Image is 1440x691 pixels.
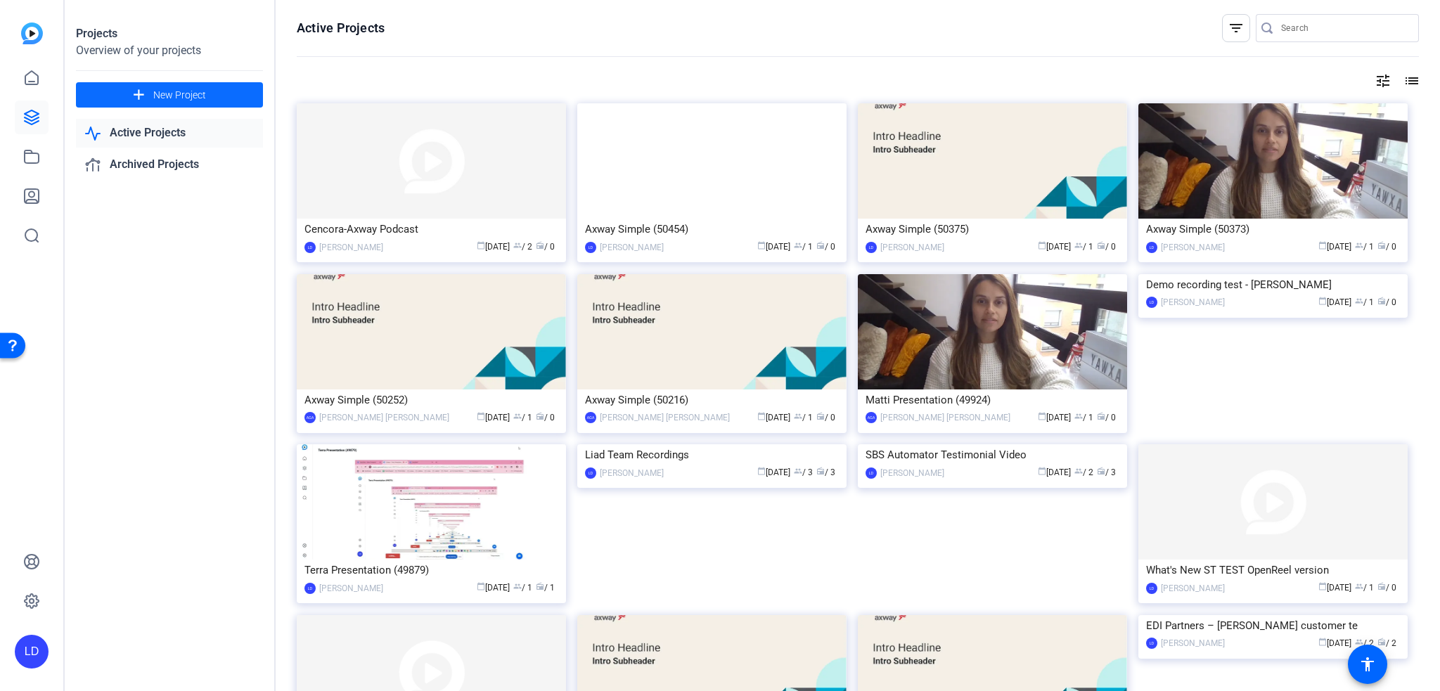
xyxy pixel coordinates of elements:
a: Archived Projects [76,150,263,179]
span: [DATE] [757,467,790,477]
div: [PERSON_NAME] [PERSON_NAME] [880,411,1010,425]
div: AGA [304,412,316,423]
span: group [794,412,802,420]
div: Axway Simple (50252) [304,389,558,411]
div: LD [585,242,596,253]
div: LD [304,583,316,594]
div: Overview of your projects [76,42,263,59]
div: LD [1146,583,1157,594]
span: / 1 [536,583,555,593]
span: calendar_today [757,467,766,475]
span: / 0 [1097,242,1116,252]
span: [DATE] [1318,638,1351,648]
span: / 2 [1377,638,1396,648]
input: Search [1281,20,1408,37]
div: Projects [76,25,263,42]
span: calendar_today [757,241,766,250]
span: group [1355,638,1363,646]
span: / 0 [536,242,555,252]
span: [DATE] [1318,297,1351,307]
span: / 0 [1097,413,1116,422]
span: radio [536,412,544,420]
span: radio [1097,412,1105,420]
div: [PERSON_NAME] [880,466,944,480]
span: calendar_today [477,582,485,590]
span: calendar_today [1318,297,1327,305]
div: [PERSON_NAME] [1161,581,1225,595]
span: radio [1377,638,1386,646]
span: / 2 [1074,467,1093,477]
div: Axway Simple (50216) [585,389,839,411]
span: [DATE] [477,583,510,593]
span: / 0 [816,242,835,252]
span: / 1 [794,413,813,422]
div: SBS Automator Testimonial Video [866,444,1119,465]
span: calendar_today [757,412,766,420]
img: blue-gradient.svg [21,22,43,44]
div: EDI Partners – [PERSON_NAME] customer te [1146,615,1400,636]
div: LD [1146,297,1157,308]
div: Cencora-Axway Podcast [304,219,558,240]
span: / 1 [1355,583,1374,593]
span: [DATE] [757,413,790,422]
span: / 1 [794,242,813,252]
span: radio [1097,241,1105,250]
mat-icon: tune [1375,72,1391,89]
div: [PERSON_NAME] [1161,295,1225,309]
span: radio [1377,297,1386,305]
span: / 2 [513,242,532,252]
span: radio [1097,467,1105,475]
div: [PERSON_NAME] [600,466,664,480]
div: AGA [585,412,596,423]
div: Liad Team Recordings [585,444,839,465]
span: calendar_today [1318,241,1327,250]
span: [DATE] [1038,413,1071,422]
span: radio [536,241,544,250]
span: group [513,582,522,590]
span: / 0 [1377,297,1396,307]
span: [DATE] [1318,583,1351,593]
mat-icon: add [130,86,148,104]
div: LD [15,635,49,669]
span: / 3 [816,467,835,477]
span: group [1074,412,1083,420]
span: group [1355,582,1363,590]
span: [DATE] [1318,242,1351,252]
div: Matti Presentation (49924) [866,389,1119,411]
span: calendar_today [1318,582,1327,590]
span: / 0 [816,413,835,422]
span: group [1074,241,1083,250]
span: calendar_today [477,412,485,420]
div: [PERSON_NAME] [PERSON_NAME] [319,411,449,425]
div: LD [866,242,877,253]
div: [PERSON_NAME] [PERSON_NAME] [600,411,730,425]
span: [DATE] [477,242,510,252]
a: Active Projects [76,119,263,148]
span: New Project [153,88,206,103]
div: Axway Simple (50375) [866,219,1119,240]
span: / 1 [1355,242,1374,252]
span: / 3 [1097,467,1116,477]
h1: Active Projects [297,20,385,37]
div: [PERSON_NAME] [1161,240,1225,254]
span: group [513,412,522,420]
div: Demo recording test - [PERSON_NAME] [1146,274,1400,295]
span: / 0 [1377,583,1396,593]
div: [PERSON_NAME] [1161,636,1225,650]
span: calendar_today [477,241,485,250]
span: radio [1377,582,1386,590]
span: radio [1377,241,1386,250]
span: calendar_today [1038,241,1046,250]
span: / 1 [1074,413,1093,422]
span: group [794,467,802,475]
span: / 2 [1355,638,1374,648]
span: / 0 [1377,242,1396,252]
span: / 1 [1074,242,1093,252]
mat-icon: list [1402,72,1419,89]
mat-icon: filter_list [1228,20,1245,37]
div: LD [866,467,877,479]
span: radio [816,467,825,475]
span: / 3 [794,467,813,477]
span: group [1355,297,1363,305]
span: group [513,241,522,250]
